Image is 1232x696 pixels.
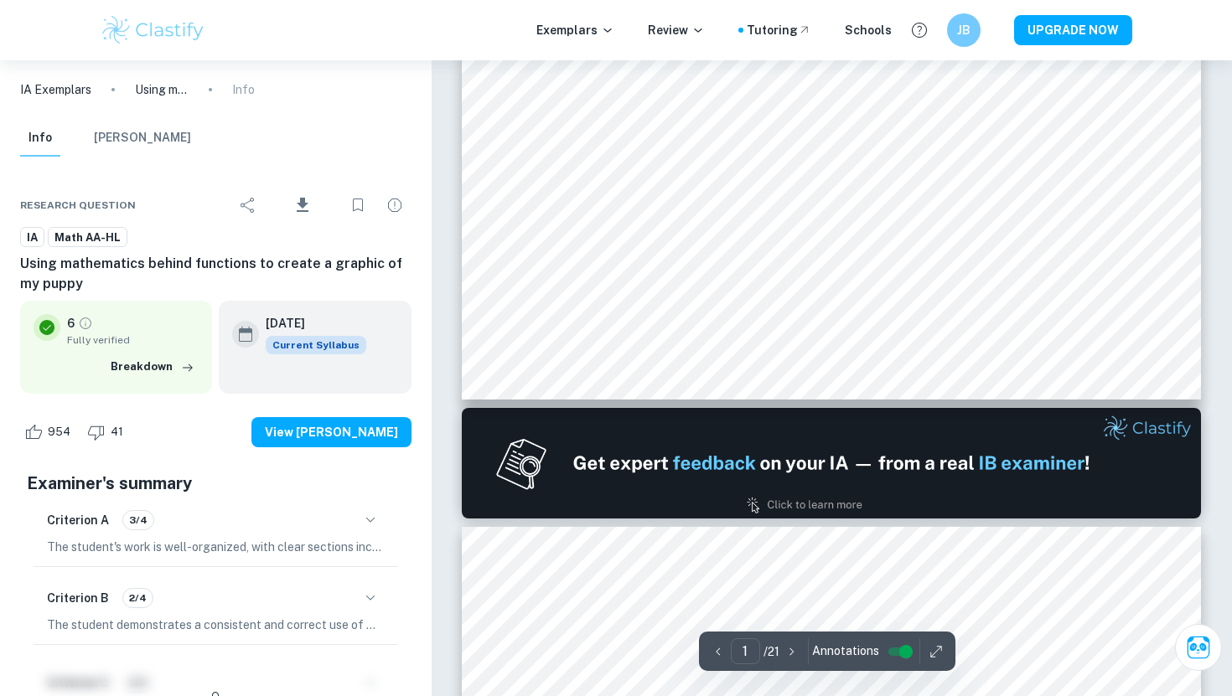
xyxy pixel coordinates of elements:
h6: Using mathematics behind functions to create a graphic of my puppy [20,254,412,294]
div: Download [268,183,338,227]
button: Breakdown [106,354,199,379]
span: Math AA-HL [49,229,127,246]
h5: Examiner's summary [27,471,405,496]
a: Tutoring [747,21,811,39]
a: Grade fully verified [78,316,93,331]
div: Share [231,188,265,222]
a: Math AA-HL [48,227,127,248]
a: Schools [845,21,892,39]
a: IA [20,227,44,248]
p: 6 [67,314,75,333]
button: Ask Clai [1175,624,1222,671]
button: View [PERSON_NAME] [251,417,412,447]
img: Clastify logo [100,13,206,47]
span: Current Syllabus [266,336,366,354]
p: Info [232,80,255,99]
p: Using mathematics behind functions to create a graphic of my puppy [135,80,189,99]
a: IA Exemplars [20,80,91,99]
button: Help and Feedback [905,16,934,44]
img: Ad [462,408,1201,518]
span: Annotations [812,642,879,660]
div: Like [20,419,80,446]
p: Review [648,21,705,39]
h6: Criterion A [47,511,109,529]
p: The student demonstrates a consistent and correct use of mathematical notation, symbols, and term... [47,616,385,634]
p: Exemplars [536,21,614,39]
div: Bookmark [341,188,375,222]
span: Fully verified [67,333,199,348]
span: Research question [20,198,136,213]
button: [PERSON_NAME] [94,120,191,157]
span: IA [21,229,44,246]
div: Dislike [83,419,132,446]
span: 41 [101,424,132,441]
h6: Criterion B [47,589,109,607]
span: 2/4 [123,590,153,606]
button: JB [947,13,981,47]
h6: JB [955,21,974,39]
button: UPGRADE NOW [1014,15,1132,45]
span: 954 [39,424,80,441]
h6: [DATE] [266,314,353,333]
button: Info [20,120,60,157]
p: / 21 [764,642,779,661]
span: 3/4 [123,513,153,528]
div: Report issue [378,188,412,222]
div: This exemplar is based on the current syllabus. Feel free to refer to it for inspiration/ideas wh... [266,336,366,354]
p: The student's work is well-organized, with clear sections including introduction, body, and concl... [47,538,385,556]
